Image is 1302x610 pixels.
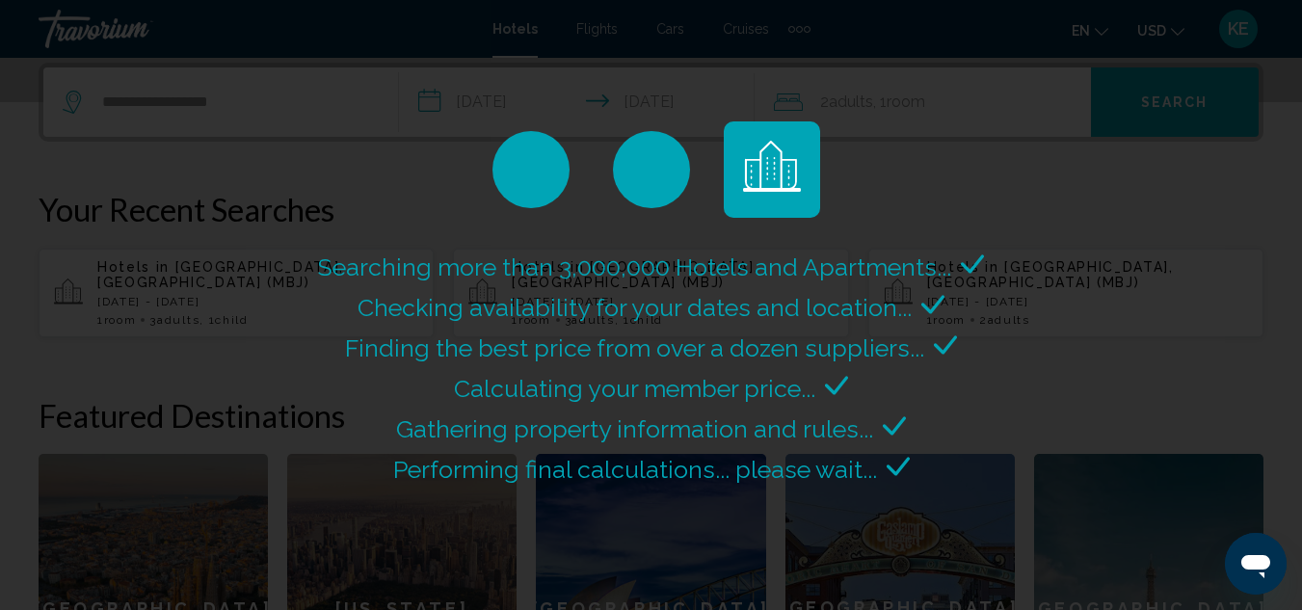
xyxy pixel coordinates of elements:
span: Calculating your member price... [454,374,815,403]
span: Checking availability for your dates and location... [358,293,912,322]
span: Finding the best price from over a dozen suppliers... [345,333,924,362]
span: Searching more than 3,000,000 Hotels and Apartments... [318,252,951,281]
span: Performing final calculations... please wait... [393,455,877,484]
iframe: Button to launch messaging window [1225,533,1287,595]
span: Gathering property information and rules... [396,414,873,443]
